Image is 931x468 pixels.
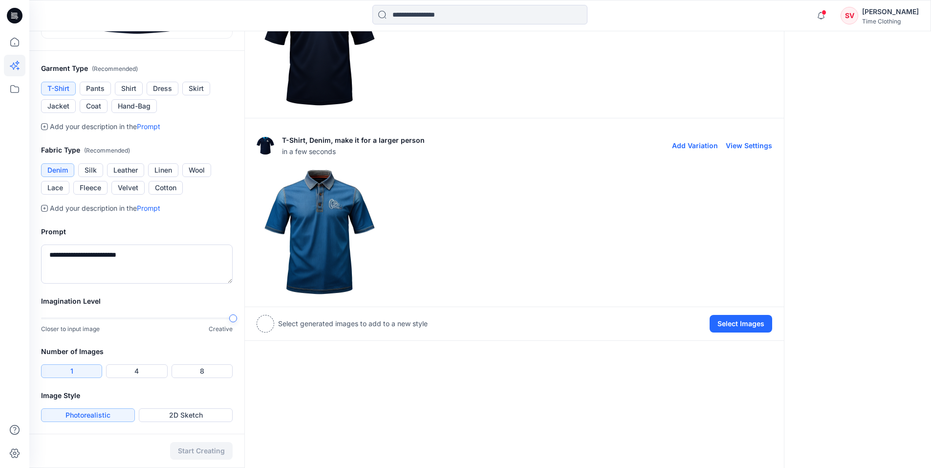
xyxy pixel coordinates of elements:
button: Select Images [710,315,772,333]
div: [PERSON_NAME] [862,6,919,18]
button: View Settings [726,141,772,150]
button: Shirt [115,82,143,95]
button: 1 [41,364,102,378]
button: Photorealistic [41,408,135,422]
p: Add your description in the [50,121,160,133]
button: Linen [148,163,178,177]
button: 8 [172,364,233,378]
button: Dress [147,82,178,95]
button: Skirt [182,82,210,95]
h2: Number of Images [41,346,233,357]
img: 0.png [257,170,382,295]
p: Creative [209,324,233,334]
button: Wool [182,163,211,177]
span: ( Recommended ) [92,65,138,72]
div: SV [841,7,858,24]
h2: Image Style [41,390,233,401]
button: Cotton [149,181,183,195]
a: Prompt [137,204,160,212]
h2: Prompt [41,226,233,238]
p: T-Shirt, Denim, make it for a larger person [282,134,425,146]
button: T-Shirt [41,82,76,95]
button: Coat [80,99,108,113]
button: Velvet [111,181,145,195]
a: Prompt [137,122,160,131]
span: ( Recommended ) [84,147,130,154]
button: Hand-Bag [111,99,157,113]
p: Closer to input image [41,324,100,334]
button: Silk [78,163,103,177]
button: Lace [41,181,69,195]
p: Select generated images to add to a new style [278,318,428,330]
img: eyJhbGciOiJIUzI1NiIsImtpZCI6IjAiLCJ0eXAiOiJKV1QifQ.eyJkYXRhIjp7InR5cGUiOiJzdG9yYWdlIiwicGF0aCI6Im... [257,137,274,155]
button: Pants [80,82,111,95]
h2: Fabric Type [41,144,233,156]
h2: Imagination Level [41,295,233,307]
button: 4 [106,364,167,378]
button: Denim [41,163,74,177]
button: Fleece [73,181,108,195]
span: in a few seconds [282,146,425,156]
button: 2D Sketch [139,408,233,422]
p: Add your description in the [50,202,160,214]
button: Jacket [41,99,76,113]
button: Leather [107,163,144,177]
button: Add Variation [672,141,718,150]
div: Time Clothing [862,18,919,25]
h2: Garment Type [41,63,233,75]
